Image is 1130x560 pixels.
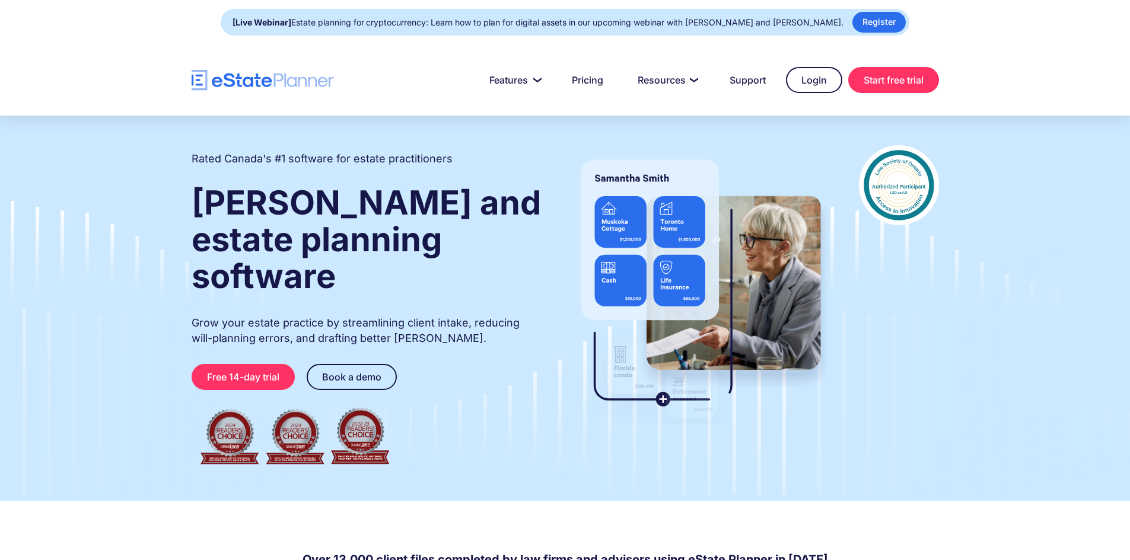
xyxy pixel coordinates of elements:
strong: [Live Webinar] [233,17,291,27]
a: Free 14-day trial [192,364,295,390]
a: home [192,70,334,91]
a: Book a demo [307,364,397,390]
a: Login [786,67,842,93]
a: Register [852,12,906,33]
a: Pricing [558,68,617,92]
a: Resources [623,68,709,92]
a: Support [715,68,780,92]
div: Estate planning for cryptocurrency: Learn how to plan for digital assets in our upcoming webinar ... [233,14,843,31]
a: Start free trial [848,67,939,93]
strong: [PERSON_NAME] and estate planning software [192,183,541,296]
a: Features [475,68,552,92]
p: Grow your estate practice by streamlining client intake, reducing will-planning errors, and draft... [192,315,543,346]
h2: Rated Canada's #1 software for estate practitioners [192,151,453,167]
img: estate planner showing wills to their clients, using eState Planner, a leading estate planning so... [566,145,835,424]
